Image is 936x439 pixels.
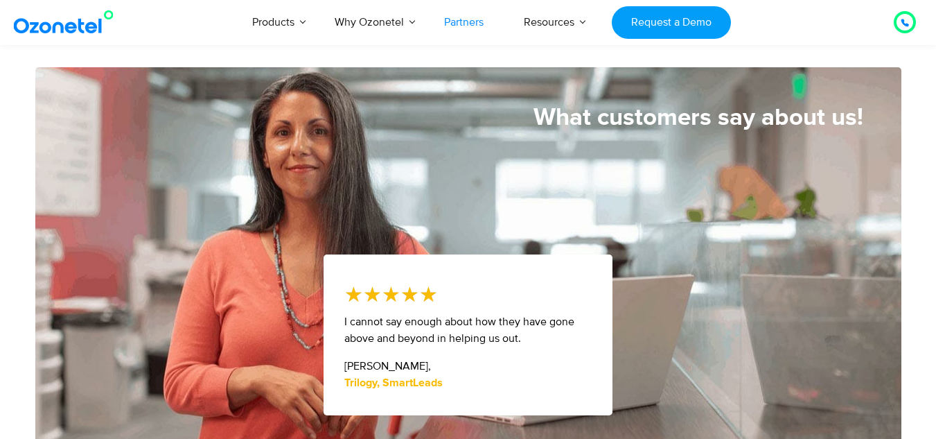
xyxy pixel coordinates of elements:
i: ★ [382,279,400,310]
span: [PERSON_NAME], [344,359,431,373]
span: I cannot say enough about how they have gone above and beyond in helping us out. [344,315,574,345]
h5: What customers say about us! [35,105,863,130]
div: 5/5 [344,279,438,310]
i: ★ [400,279,419,310]
i: ★ [419,279,438,310]
i: ★ [344,279,363,310]
strong: Trilogy, SmartLeads [344,377,443,388]
i: ★ [363,279,382,310]
a: Request a Demo [612,6,730,39]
